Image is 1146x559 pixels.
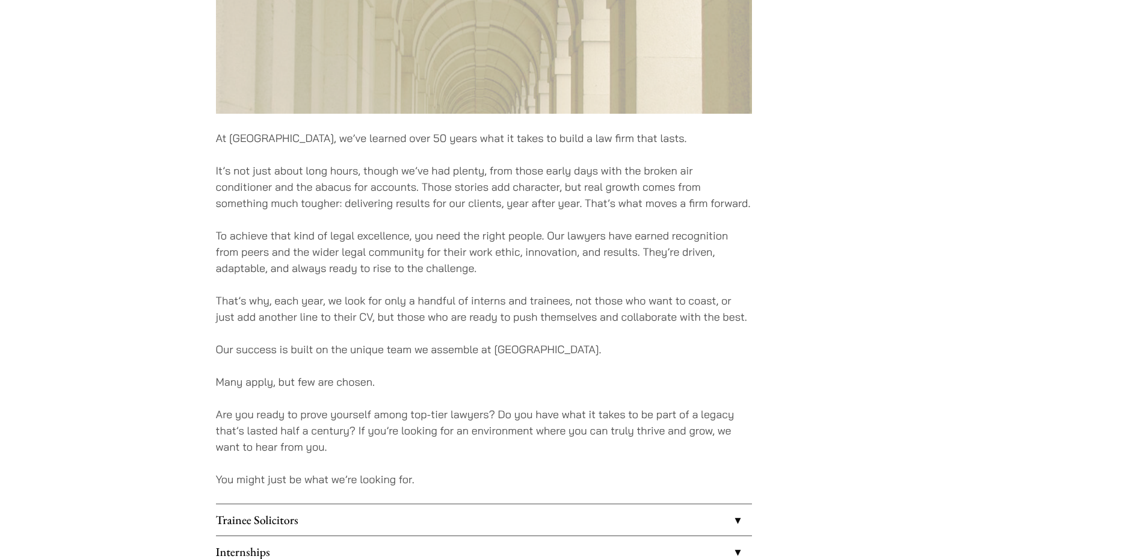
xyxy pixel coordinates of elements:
[216,504,752,536] a: Trainee Solicitors
[216,130,752,146] p: At [GEOGRAPHIC_DATA], we’ve learned over 50 years what it takes to build a law firm that lasts.
[216,374,752,390] p: Many apply, but few are chosen.
[216,292,752,325] p: That’s why, each year, we look for only a handful of interns and trainees, not those who want to ...
[216,227,752,276] p: To achieve that kind of legal excellence, you need the right people. Our lawyers have earned reco...
[216,406,752,455] p: Are you ready to prove yourself among top-tier lawyers? Do you have what it takes to be part of a...
[216,471,752,487] p: You might just be what we’re looking for.
[216,341,752,357] p: Our success is built on the unique team we assemble at [GEOGRAPHIC_DATA].
[216,162,752,211] p: It’s not just about long hours, though we’ve had plenty, from those early days with the broken ai...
